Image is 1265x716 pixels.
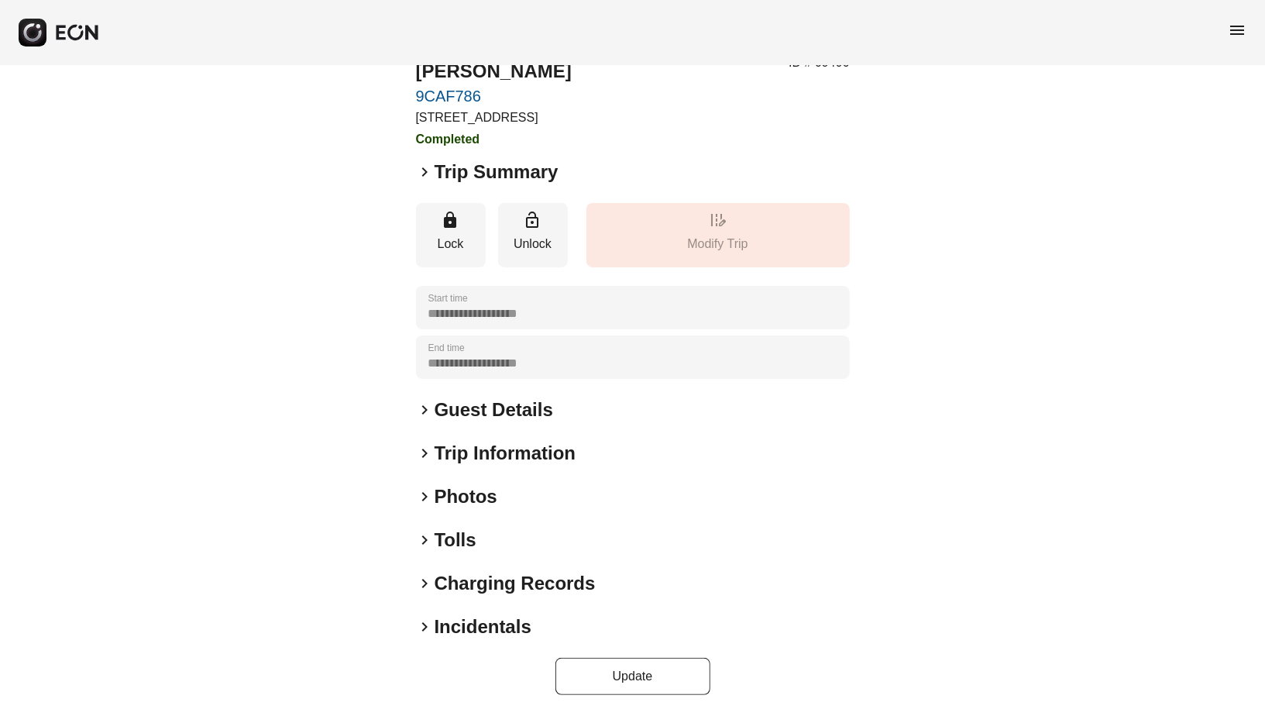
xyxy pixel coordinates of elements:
button: Unlock [498,203,568,267]
h2: Tolls [435,528,476,552]
span: menu [1228,21,1246,40]
span: keyboard_arrow_right [416,618,435,636]
p: Lock [424,235,478,253]
span: keyboard_arrow_right [416,444,435,463]
p: Unlock [506,235,560,253]
h2: Trip Summary [435,160,559,184]
p: [STREET_ADDRESS] [416,108,572,127]
span: lock_open [524,211,542,229]
h2: Incidentals [435,614,531,639]
span: lock [442,211,460,229]
span: keyboard_arrow_right [416,531,435,549]
a: 9CAF786 [416,87,572,105]
span: keyboard_arrow_right [416,487,435,506]
h2: Guest Details [435,398,553,422]
h2: [PERSON_NAME] [416,59,572,84]
span: keyboard_arrow_right [416,163,435,181]
h3: Completed [416,130,572,149]
h2: Charging Records [435,571,596,596]
span: keyboard_arrow_right [416,401,435,419]
button: Lock [416,203,486,267]
h2: Trip Information [435,441,576,466]
button: Update [555,658,710,695]
h2: Photos [435,484,497,509]
span: keyboard_arrow_right [416,574,435,593]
